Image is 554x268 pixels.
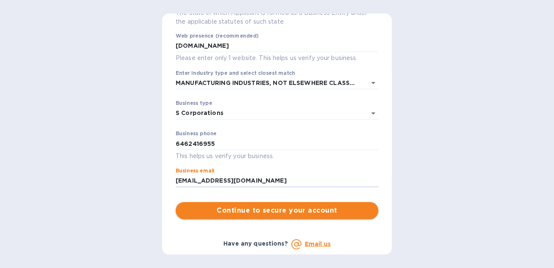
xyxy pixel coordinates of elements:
p: The state in which Applicant is formed as a Business Entity under the applicable statutes of such... [176,8,378,26]
span: Continue to secure your account [182,205,372,216]
button: Continue to secure your account [176,202,378,219]
button: Open [367,77,379,89]
div: S Corporations [176,107,378,120]
label: Enter industry type and select closest match [176,71,295,76]
label: Business email [176,169,215,174]
b: Have any questions? [223,240,288,247]
label: Business type [176,101,212,106]
label: Web presence (recommended) [176,33,258,38]
div: S Corporations [176,109,223,117]
a: Email us [305,241,331,247]
label: Business phone [176,131,217,137]
p: Please enter only 1 website. This helps us verify your business. [176,53,378,63]
input: Enter email [176,175,378,187]
p: This helps us verify your business. [176,151,378,161]
input: Enter phone [176,137,378,150]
